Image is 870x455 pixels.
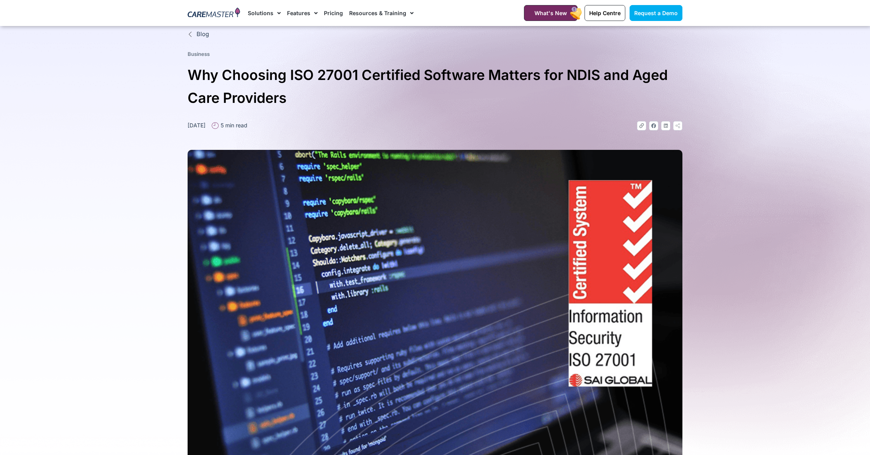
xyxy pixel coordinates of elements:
[195,30,209,39] span: Blog
[219,121,247,129] span: 5 min read
[188,122,205,129] time: [DATE]
[188,64,682,109] h1: Why Choosing ISO 27001 Certified Software Matters for NDIS and Aged Care Providers
[534,10,567,16] span: What's New
[188,7,240,19] img: CareMaster Logo
[188,30,682,39] a: Blog
[589,10,621,16] span: Help Centre
[188,51,210,57] a: Business
[630,5,682,21] a: Request a Demo
[634,10,678,16] span: Request a Demo
[585,5,625,21] a: Help Centre
[524,5,578,21] a: What's New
